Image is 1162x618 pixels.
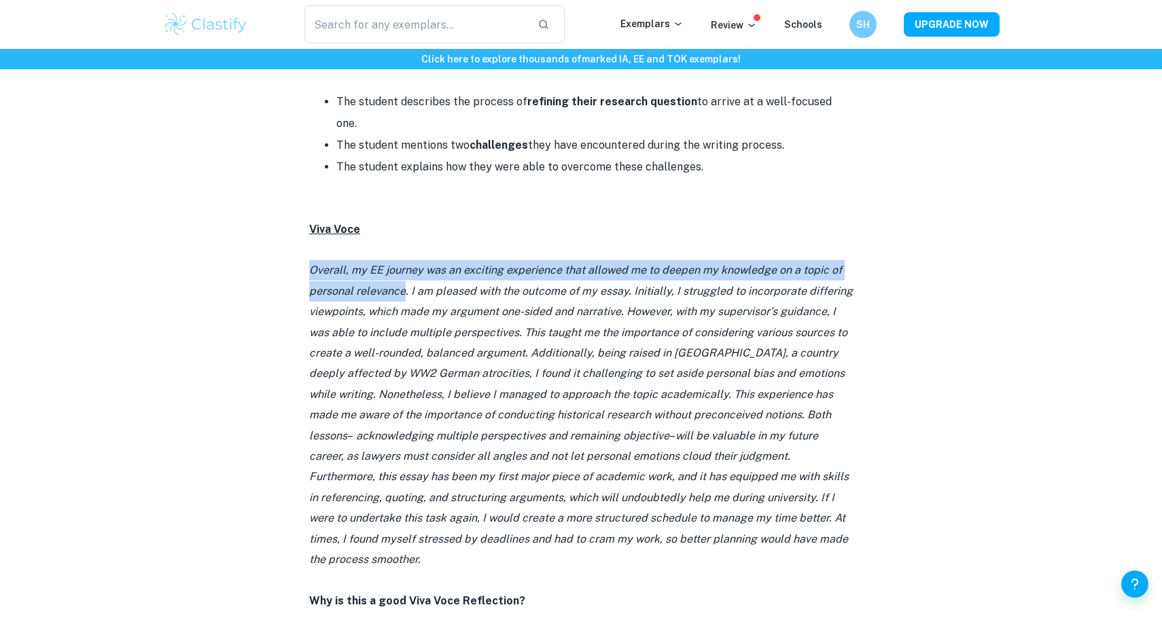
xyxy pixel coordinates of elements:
input: Search for any exemplars... [304,5,527,43]
button: UPGRADE NOW [904,12,1000,37]
li: The student explains how they were able to overcome these challenges. [336,156,853,178]
i: Overall, my EE journey was an exciting experience that allowed me to deepen my knowledge on a top... [309,263,853,441]
u: Viva Voce [309,223,360,236]
strong: refining their research question [527,95,697,108]
h6: Click here to explore thousands of marked IA, EE and TOK exemplars ! [3,52,1159,67]
h6: SH [856,17,871,32]
button: SH [849,11,877,38]
p: Exemplars [620,16,684,31]
p: Review [711,18,757,33]
i: will be valuable in my future career, as lawyers must consider all angles and not let personal em... [309,429,849,566]
p: – – [309,260,853,570]
strong: challenges [470,139,528,151]
li: The student mentions two they have encountered during the writing process. [336,134,853,156]
i: acknowledging multiple perspectives and remaining objective [356,429,669,442]
button: Help and Feedback [1121,570,1148,598]
img: Clastify logo [162,11,249,38]
strong: Why is this a good Viva Voce Reflection? [309,594,525,607]
li: The student describes the process of to arrive at a well-focused one. [336,91,853,134]
a: Schools [784,19,822,30]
